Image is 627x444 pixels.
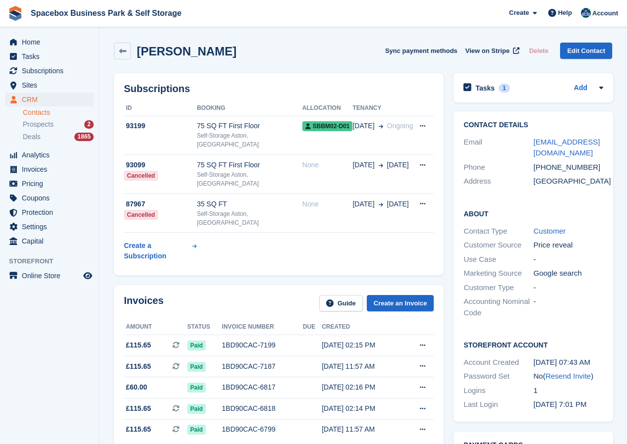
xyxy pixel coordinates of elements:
div: - [533,254,603,265]
span: Coupons [22,191,81,205]
div: Customer Source [463,240,533,251]
span: [DATE] [387,160,409,170]
a: Guide [319,295,363,311]
div: [DATE] 11:57 AM [322,361,402,372]
h2: Contact Details [463,121,603,129]
span: Sites [22,78,81,92]
th: Due [303,319,322,335]
div: Cancelled [124,210,158,220]
span: [DATE] [352,160,374,170]
a: menu [5,78,94,92]
img: stora-icon-8386f47178a22dfd0bd8f6a31ec36ba5ce8667c1dd55bd0f319d3a0aa187defe.svg [8,6,23,21]
div: 35 SQ FT [197,199,302,209]
div: 1BD90CAC-7187 [222,361,303,372]
a: Customer [533,227,566,235]
img: Daud [581,8,591,18]
span: £60.00 [126,382,147,393]
span: Ongoing [387,122,413,130]
span: Capital [22,234,81,248]
div: [GEOGRAPHIC_DATA] [533,176,603,187]
div: Last Login [463,399,533,410]
div: 93099 [124,160,197,170]
div: [DATE] 11:57 AM [322,424,402,435]
div: Google search [533,268,603,279]
a: Deals 1865 [23,132,94,142]
h2: Tasks [475,84,495,93]
div: [DATE] 07:43 AM [533,357,603,368]
a: menu [5,177,94,191]
div: 93199 [124,121,197,131]
div: 75 SQ FT First Floor [197,160,302,170]
span: £115.65 [126,403,151,414]
a: Add [574,83,587,94]
div: - [533,296,603,318]
div: 1BD90CAC-6817 [222,382,303,393]
a: menu [5,64,94,78]
span: Paid [187,404,206,414]
div: Address [463,176,533,187]
div: Use Case [463,254,533,265]
span: Create [509,8,529,18]
span: Subscriptions [22,64,81,78]
a: Create a Subscription [124,237,197,265]
div: No [533,371,603,382]
div: Logins [463,385,533,396]
span: [DATE] [387,199,409,209]
div: 2 [84,120,94,129]
a: menu [5,220,94,234]
span: Deals [23,132,41,142]
th: Created [322,319,402,335]
a: menu [5,35,94,49]
span: £115.65 [126,361,151,372]
div: [DATE] 02:14 PM [322,403,402,414]
span: Protection [22,205,81,219]
a: Edit Contact [560,43,612,59]
span: Pricing [22,177,81,191]
span: Paid [187,383,206,393]
span: View on Stripe [465,46,510,56]
a: menu [5,269,94,283]
div: Cancelled [124,171,158,181]
span: [DATE] [352,199,374,209]
span: £115.65 [126,340,151,350]
span: Prospects [23,120,54,129]
a: Spacebox Business Park & Self Storage [27,5,185,21]
a: Prospects 2 [23,119,94,130]
span: ( ) [543,372,593,380]
div: Customer Type [463,282,533,294]
a: Resend Invite [545,372,591,380]
span: Paid [187,425,206,435]
a: View on Stripe [461,43,521,59]
div: 87967 [124,199,197,209]
span: Analytics [22,148,81,162]
div: Create a Subscription [124,241,190,261]
a: Preview store [82,270,94,282]
a: menu [5,162,94,176]
span: [DATE] [352,121,374,131]
a: menu [5,49,94,63]
div: Password Set [463,371,533,382]
a: [EMAIL_ADDRESS][DOMAIN_NAME] [533,138,600,157]
a: menu [5,205,94,219]
div: [PHONE_NUMBER] [533,162,603,173]
div: 1BD90CAC-6818 [222,403,303,414]
a: menu [5,191,94,205]
button: Sync payment methods [385,43,457,59]
div: Accounting Nominal Code [463,296,533,318]
div: Account Created [463,357,533,368]
span: £115.65 [126,424,151,435]
span: CRM [22,93,81,106]
div: Contact Type [463,226,533,237]
time: 2025-08-10 18:01:45 UTC [533,400,586,408]
a: menu [5,148,94,162]
div: Phone [463,162,533,173]
a: menu [5,234,94,248]
div: None [302,160,353,170]
div: Self-Storage Aston, [GEOGRAPHIC_DATA] [197,170,302,188]
a: Create an Invoice [367,295,434,311]
span: Help [558,8,572,18]
th: Allocation [302,100,353,116]
h2: Subscriptions [124,83,434,95]
span: Settings [22,220,81,234]
div: Marketing Source [463,268,533,279]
